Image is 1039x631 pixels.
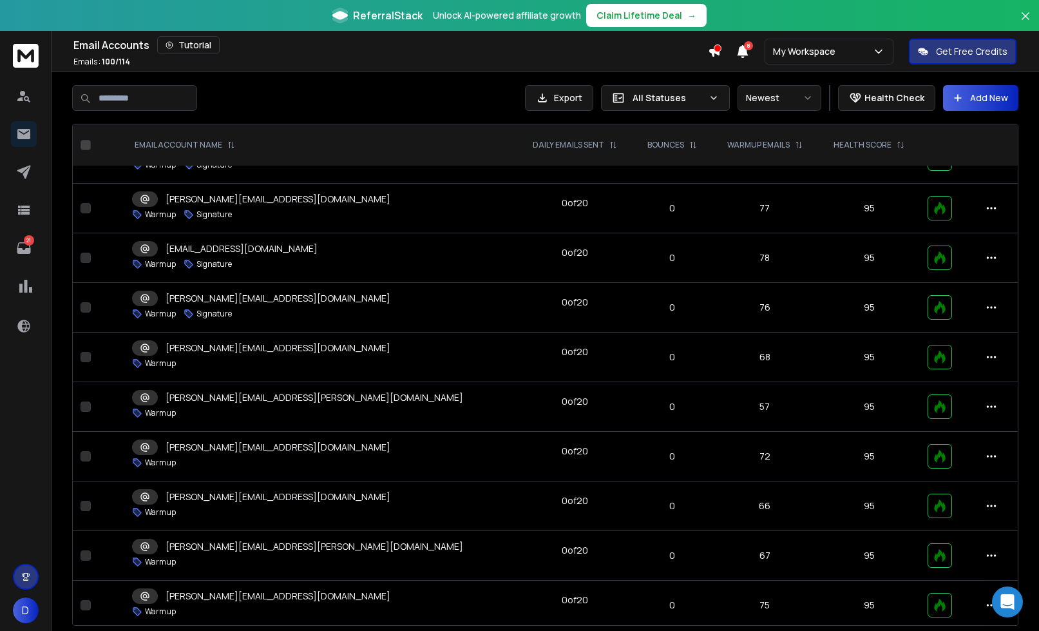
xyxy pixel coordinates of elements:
[711,581,818,630] td: 75
[738,85,821,111] button: Newest
[166,342,390,354] p: [PERSON_NAME][EMAIL_ADDRESS][DOMAIN_NAME]
[157,36,220,54] button: Tutorial
[773,45,841,58] p: My Workspace
[1017,8,1034,39] button: Close banner
[711,333,818,382] td: 68
[818,531,920,581] td: 95
[562,594,588,607] div: 0 of 20
[711,382,818,432] td: 57
[992,587,1023,617] div: Open Intercom Messenger
[864,92,924,104] p: Health Check
[166,391,463,404] p: [PERSON_NAME][EMAIL_ADDRESS][PERSON_NAME][DOMAIN_NAME]
[145,259,176,269] p: Warmup
[818,184,920,233] td: 95
[562,296,588,309] div: 0 of 20
[744,41,753,50] span: 8
[353,8,423,23] span: ReferralStack
[73,57,130,67] p: Emails :
[711,481,818,531] td: 66
[562,197,588,209] div: 0 of 20
[641,500,703,512] p: 0
[727,140,790,150] p: WARMUP EMAILS
[641,351,703,364] p: 0
[647,140,684,150] p: BOUNCES
[711,432,818,481] td: 72
[641,450,703,463] p: 0
[24,235,34,246] p: 21
[433,9,581,22] p: Unlock AI-powered affiliate growth
[909,39,1016,64] button: Get Free Credits
[13,597,39,623] button: D
[641,599,703,612] p: 0
[562,246,588,259] div: 0 of 20
[166,292,390,305] p: [PERSON_NAME][EMAIL_ADDRESS][DOMAIN_NAME]
[145,408,176,418] p: Warmup
[641,202,703,215] p: 0
[166,193,390,206] p: [PERSON_NAME][EMAIL_ADDRESS][DOMAIN_NAME]
[818,432,920,481] td: 95
[196,309,232,319] p: Signature
[145,557,176,567] p: Warmup
[166,590,390,603] p: [PERSON_NAME][EMAIL_ADDRESS][DOMAIN_NAME]
[102,56,130,67] span: 100 / 114
[687,9,696,22] span: →
[711,531,818,581] td: 67
[818,283,920,333] td: 95
[711,283,818,333] td: 76
[943,85,1018,111] button: Add New
[936,45,1007,58] p: Get Free Credits
[196,209,232,220] p: Signature
[641,400,703,413] p: 0
[711,233,818,283] td: 78
[818,382,920,432] td: 95
[135,140,235,150] div: EMAIL ACCOUNT NAME
[145,607,176,617] p: Warmup
[196,259,232,269] p: Signature
[562,494,588,507] div: 0 of 20
[166,441,390,454] p: [PERSON_NAME][EMAIL_ADDRESS][DOMAIN_NAME]
[818,333,920,382] td: 95
[818,233,920,283] td: 95
[641,301,703,314] p: 0
[525,85,593,111] button: Export
[562,395,588,408] div: 0 of 20
[834,140,891,150] p: HEALTH SCORE
[145,309,176,319] p: Warmup
[641,549,703,562] p: 0
[145,458,176,468] p: Warmup
[711,184,818,233] td: 77
[818,581,920,630] td: 95
[166,490,390,503] p: [PERSON_NAME][EMAIL_ADDRESS][DOMAIN_NAME]
[562,445,588,458] div: 0 of 20
[633,92,703,104] p: All Statuses
[641,251,703,264] p: 0
[73,36,708,54] div: Email Accounts
[145,358,176,369] p: Warmup
[586,4,707,27] button: Claim Lifetime Deal→
[838,85,935,111] button: Health Check
[818,481,920,531] td: 95
[145,209,176,220] p: Warmup
[166,242,318,255] p: [EMAIL_ADDRESS][DOMAIN_NAME]
[562,345,588,358] div: 0 of 20
[166,540,463,553] p: [PERSON_NAME][EMAIL_ADDRESS][PERSON_NAME][DOMAIN_NAME]
[562,544,588,557] div: 0 of 20
[533,140,604,150] p: DAILY EMAILS SENT
[145,507,176,518] p: Warmup
[11,235,37,261] a: 21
